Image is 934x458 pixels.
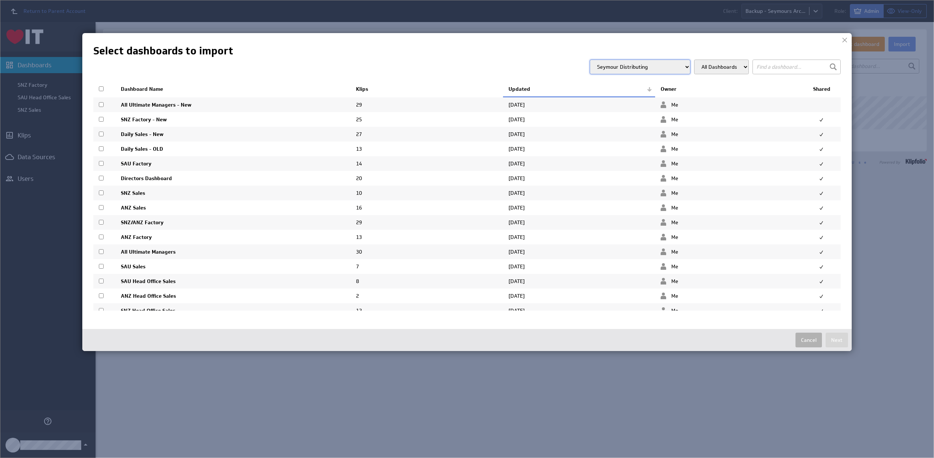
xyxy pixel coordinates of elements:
[509,131,525,137] span: Aug 6, 2025 12:19 AM
[351,200,503,215] td: 16
[661,293,678,299] span: Me
[826,333,848,347] button: Next
[351,156,503,171] td: 14
[115,303,351,318] td: SNZ Head Office Sales
[661,116,678,123] span: Me
[351,215,503,230] td: 29
[661,263,678,270] span: Me
[661,234,678,240] span: Me
[655,82,808,97] th: Owner
[509,278,525,285] span: Oct 19, 2020 2:04 AM
[661,146,678,152] span: Me
[509,293,525,299] span: Oct 18, 2020 5:50 PM
[509,146,525,152] span: Jul 9, 2024 3:25 PM
[351,186,503,200] td: 10
[115,186,351,200] td: SNZ Sales
[661,307,678,314] span: Me
[351,244,503,259] td: 30
[808,82,841,97] th: Shared
[351,303,503,318] td: 12
[115,171,351,186] td: Directors Dashboard
[503,82,655,97] th: Updated
[509,116,525,123] span: Aug 16, 2025 12:46 AM
[115,244,351,259] td: All Ultimate Managers
[351,230,503,244] td: 13
[351,127,503,142] td: 27
[115,215,351,230] td: SNZ/ANZ Factory
[351,259,503,274] td: 7
[509,101,525,108] span: Aug 18, 2025 9:21 PM
[509,175,525,182] span: Feb 12, 2023 10:50 PM
[115,274,351,289] td: SAU Head Office Sales
[661,190,678,196] span: Me
[509,263,525,270] span: Oct 21, 2020 2:45 AM
[115,230,351,244] td: ANZ Factory
[509,307,525,314] span: Oct 18, 2020 3:19 AM
[661,175,678,182] span: Me
[661,278,678,285] span: Me
[509,219,525,226] span: Jun 18, 2022 12:45 AM
[661,219,678,226] span: Me
[509,190,525,196] span: Oct 27, 2022 10:51 PM
[661,101,678,108] span: Me
[351,171,503,186] td: 20
[351,82,503,97] th: Klips
[115,142,351,156] td: Daily Sales - OLD
[661,160,678,167] span: Me
[661,204,678,211] span: Me
[115,259,351,274] td: SAU Sales
[509,204,525,211] span: Oct 27, 2022 10:45 PM
[351,289,503,303] td: 2
[115,82,351,97] th: Dashboard Name
[351,112,503,127] td: 25
[351,142,503,156] td: 13
[115,200,351,215] td: ANZ Sales
[351,97,503,112] td: 29
[351,274,503,289] td: 8
[795,333,822,347] button: Cancel
[115,97,351,112] td: All Ultimate Managers - New
[115,127,351,142] td: Daily Sales - New
[115,156,351,171] td: SAU Factory
[509,248,525,255] span: Oct 21, 2020 5:01 AM
[115,112,351,127] td: SNZ Factory - New
[661,131,678,137] span: Me
[93,44,841,58] h1: Select dashboards to import
[661,248,678,255] span: Me
[509,234,525,240] span: Nov 12, 2020 9:24 AM
[115,289,351,303] td: ANZ Head Office Sales
[752,60,841,74] input: Find a dashboard...
[509,160,525,167] span: May 23, 2023 12:09 PM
